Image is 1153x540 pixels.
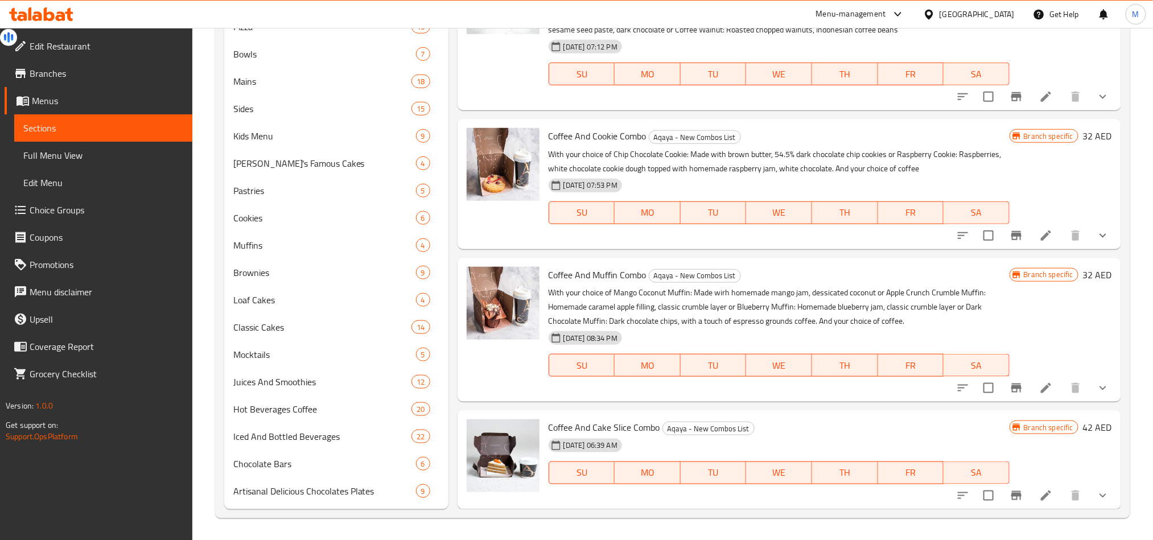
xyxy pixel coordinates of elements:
[224,395,448,423] div: Hot Beverages Coffee20
[411,75,430,88] div: items
[35,398,53,413] span: 1.0.0
[1083,267,1112,283] h6: 32 AED
[1019,422,1078,433] span: Branch specific
[1039,229,1053,242] a: Edit menu item
[554,66,610,83] span: SU
[812,354,878,377] button: TH
[233,484,416,498] div: Artisanal Delicious Chocolates Plates
[817,204,874,221] span: TH
[1019,131,1078,142] span: Branch specific
[1062,222,1089,249] button: delete
[944,461,1010,484] button: SA
[878,354,944,377] button: FR
[549,147,1010,176] p: With your choice of Chip Chocolate Cookie: Made with brown butter, 54.5% dark chocolate chip cook...
[944,63,1010,85] button: SA
[417,240,430,251] span: 4
[949,482,977,509] button: sort-choices
[5,333,192,360] a: Coverage Report
[233,156,416,170] div: Aqaya's Famous Cakes
[417,267,430,278] span: 9
[615,201,681,224] button: MO
[233,320,412,334] div: Classic Cakes
[619,464,676,481] span: MO
[224,286,448,314] div: Loaf Cakes4
[944,201,1010,224] button: SA
[549,286,1010,328] p: With your choice of Mango Coconut Muffin: Made wirh homemade mango jam, dessicated coconut or App...
[948,464,1005,481] span: SA
[878,63,944,85] button: FR
[949,222,977,249] button: sort-choices
[554,357,610,374] span: SU
[417,131,430,142] span: 9
[559,333,622,344] span: [DATE] 08:34 PM
[224,68,448,95] div: Mains18
[681,461,747,484] button: TU
[412,377,429,388] span: 12
[977,224,1000,248] span: Select to update
[233,430,412,443] span: Iced And Bottled Beverages
[224,259,448,286] div: Brownies9
[751,357,808,374] span: WE
[977,85,1000,109] span: Select to update
[1096,90,1110,104] svg: Show Choices
[233,47,416,61] span: Bowls
[549,201,615,224] button: SU
[412,404,429,415] span: 20
[977,484,1000,508] span: Select to update
[416,484,430,498] div: items
[549,63,615,85] button: SU
[416,293,430,307] div: items
[224,314,448,341] div: Classic Cakes14
[416,457,430,471] div: items
[30,258,183,271] span: Promotions
[1039,489,1053,502] a: Edit menu item
[5,251,192,278] a: Promotions
[416,238,430,252] div: items
[416,348,430,361] div: items
[233,129,416,143] span: Kids Menu
[233,184,416,197] span: Pastries
[6,398,34,413] span: Version:
[685,66,742,83] span: TU
[746,63,812,85] button: WE
[559,180,622,191] span: [DATE] 07:53 PM
[412,76,429,87] span: 18
[751,204,808,221] span: WE
[681,63,747,85] button: TU
[559,42,622,52] span: [DATE] 07:12 PM
[233,457,416,471] span: Chocolate Bars
[817,464,874,481] span: TH
[224,477,448,505] div: Artisanal Delicious Chocolates Plates9
[746,461,812,484] button: WE
[948,357,1005,374] span: SA
[649,269,741,283] div: Aqaya - New Combos List
[746,201,812,224] button: WE
[224,341,448,368] div: Mocktails5
[417,158,430,169] span: 4
[878,461,944,484] button: FR
[1089,222,1117,249] button: show more
[233,348,416,361] span: Mocktails
[30,39,183,53] span: Edit Restaurant
[549,127,646,145] span: Coffee And Cookie Combo
[1133,8,1139,20] span: M
[416,156,430,170] div: items
[681,354,747,377] button: TU
[224,177,448,204] div: Pastries5
[746,354,812,377] button: WE
[233,75,412,88] span: Mains
[224,423,448,450] div: Iced And Bottled Beverages22
[1003,83,1030,110] button: Branch-specific-item
[663,422,754,435] span: Aqaya - New Combos List
[30,367,183,381] span: Grocery Checklist
[751,464,808,481] span: WE
[30,340,183,353] span: Coverage Report
[5,196,192,224] a: Choice Groups
[1039,90,1053,104] a: Edit menu item
[23,176,183,189] span: Edit Menu
[417,295,430,306] span: 4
